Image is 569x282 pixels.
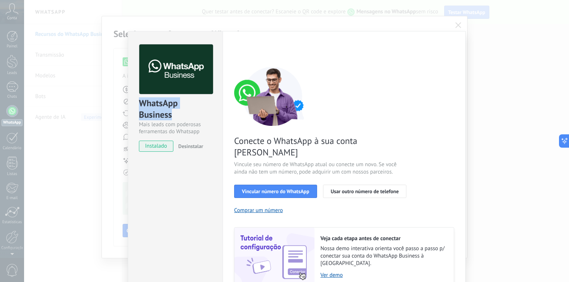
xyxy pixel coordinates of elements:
[323,185,407,198] button: Usar outro número de telefone
[320,235,446,242] h2: Veja cada etapa antes de conectar
[139,44,213,94] img: logo_main.png
[234,185,317,198] button: Vincular número do WhatsApp
[175,141,203,152] button: Desinstalar
[234,67,312,126] img: connect number
[139,97,212,121] div: WhatsApp Business
[320,272,446,279] a: Ver demo
[242,189,309,194] span: Vincular número do WhatsApp
[331,189,399,194] span: Usar outro número de telefone
[178,143,203,150] span: Desinstalar
[234,207,283,214] button: Comprar um número
[320,245,446,267] span: Nossa demo interativa orienta você passo a passo p/ conectar sua conta do WhatsApp Business à [GE...
[139,121,212,135] div: Mais leads com poderosas ferramentas do Whatsapp
[234,161,410,176] span: Vincule seu número de WhatsApp atual ou conecte um novo. Se você ainda não tem um número, pode ad...
[139,141,173,152] span: instalado
[234,135,410,158] span: Conecte o WhatsApp à sua conta [PERSON_NAME]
